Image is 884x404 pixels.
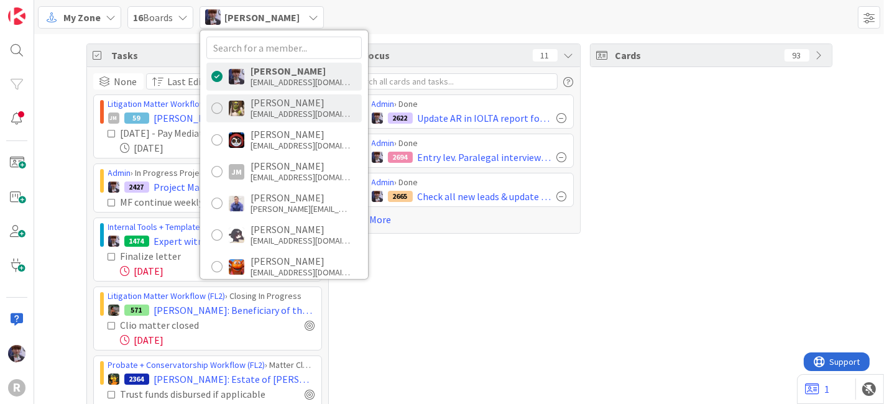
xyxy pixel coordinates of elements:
[251,235,350,246] div: [EMAIL_ADDRESS][DOMAIN_NAME]
[108,181,119,193] img: ML
[251,160,350,172] div: [PERSON_NAME]
[251,203,350,214] div: [PERSON_NAME][EMAIL_ADDRESS][DOMAIN_NAME]
[372,176,567,189] div: › Done
[124,305,149,316] div: 571
[251,140,350,151] div: [EMAIL_ADDRESS][DOMAIN_NAME]
[108,98,315,111] div: › Appeal Queue
[251,255,350,267] div: [PERSON_NAME]
[108,221,315,234] div: › To Do
[121,249,238,264] div: Finalize letter
[251,108,350,119] div: [EMAIL_ADDRESS][DOMAIN_NAME]
[154,180,271,195] span: Project Management Tasks
[108,305,119,316] img: MW
[154,372,315,387] span: [PERSON_NAME]: Estate of [PERSON_NAME]
[108,374,119,385] img: MR
[418,189,552,204] span: Check all new leads & update Lawmatics
[121,318,247,333] div: Clio matter closed
[154,111,228,126] span: [PERSON_NAME]
[372,112,383,124] img: ML
[121,264,315,278] div: [DATE]
[615,48,778,63] span: Cards
[112,48,275,63] span: Tasks
[251,192,350,203] div: [PERSON_NAME]
[121,126,265,140] div: [DATE] - Pay Mediation Fee
[108,236,119,247] img: ML
[372,152,383,163] img: ML
[251,129,350,140] div: [PERSON_NAME]
[205,9,221,25] img: ML
[8,345,25,362] img: ML
[418,150,552,165] span: Entry lev. Paralegal interview @3.30pm
[108,290,226,301] a: Litigation Matter Workflow (FL2)
[229,163,244,179] div: JM
[8,379,25,397] div: R
[251,97,350,108] div: [PERSON_NAME]
[108,290,315,303] div: › Closing In Progress
[8,7,25,25] img: Visit kanbanzone.com
[108,359,315,372] div: › Matter Closing in Progress
[108,359,265,370] a: Probate + Conservatorship Workflow (FL2)
[124,112,149,124] div: 59
[345,73,558,90] input: Search all cards and tasks...
[229,227,244,242] img: KN
[146,73,223,90] button: Last Edited
[121,387,278,402] div: Trust funds disbursed if applicable
[224,10,300,25] span: [PERSON_NAME]
[121,195,278,209] div: MF continue weekly team check-ins until automated from [GEOGRAPHIC_DATA]; concerns re paralegals ...
[533,49,558,62] div: 11
[108,167,315,180] div: › In Progress Projects
[26,2,57,17] span: Support
[251,76,350,88] div: [EMAIL_ADDRESS][DOMAIN_NAME]
[251,267,350,278] div: [EMAIL_ADDRESS][DOMAIN_NAME]
[388,152,413,163] div: 2694
[418,111,552,126] span: Update AR in IOLTA report for [DATE]-[DATE]
[372,191,383,202] img: ML
[124,374,149,385] div: 2364
[364,48,523,63] span: Focus
[805,382,829,397] a: 1
[108,98,226,109] a: Litigation Matter Workflow (FL2)
[372,177,395,188] a: Admin
[229,68,244,84] img: ML
[108,112,119,124] div: JM
[114,74,137,89] span: None
[124,181,149,193] div: 2427
[372,98,567,111] div: › Done
[154,234,315,249] span: Expert witness engagement ltr Template
[785,49,809,62] div: 93
[63,10,101,25] span: My Zone
[388,112,413,124] div: 2622
[229,195,244,211] img: JG
[345,212,574,227] a: Show More
[108,221,205,232] a: Internal Tools + Templates
[121,333,315,347] div: [DATE]
[206,36,362,58] input: Search for a member...
[251,224,350,235] div: [PERSON_NAME]
[229,100,244,116] img: DG
[108,167,131,178] a: Admin
[251,172,350,183] div: [EMAIL_ADDRESS][DOMAIN_NAME]
[133,11,143,24] b: 16
[372,137,567,150] div: › Done
[168,74,216,89] span: Last Edited
[133,10,173,25] span: Boards
[388,191,413,202] div: 2665
[229,259,244,274] img: KA
[372,137,395,149] a: Admin
[121,140,315,155] div: [DATE]
[251,65,350,76] div: [PERSON_NAME]
[229,132,244,147] img: JS
[372,98,395,109] a: Admin
[154,303,315,318] span: [PERSON_NAME]: Beneficiary of the [PERSON_NAME] Trust
[124,236,149,247] div: 1474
